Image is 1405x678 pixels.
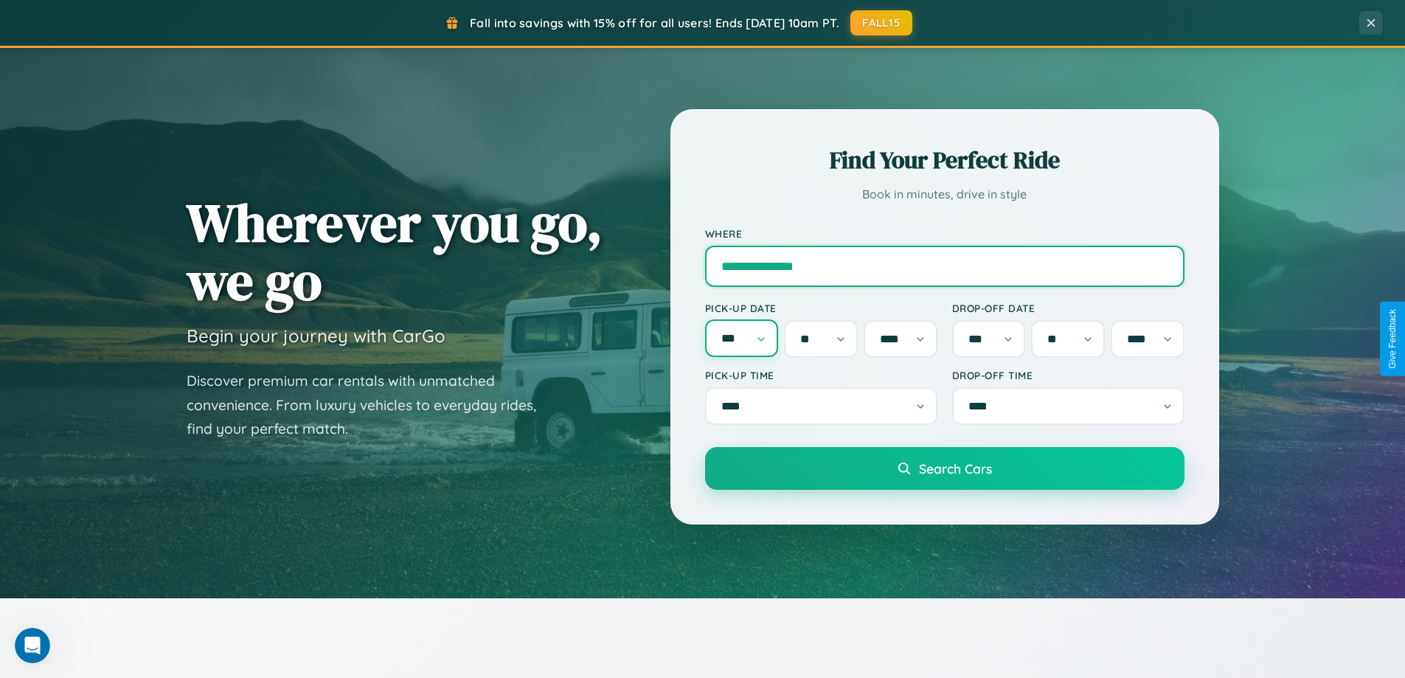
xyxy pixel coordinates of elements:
[705,144,1184,176] h2: Find Your Perfect Ride
[187,369,555,441] p: Discover premium car rentals with unmatched convenience. From luxury vehicles to everyday rides, ...
[187,193,603,310] h1: Wherever you go, we go
[470,15,839,30] span: Fall into savings with 15% off for all users! Ends [DATE] 10am PT.
[952,369,1184,381] label: Drop-off Time
[705,369,937,381] label: Pick-up Time
[919,460,992,477] span: Search Cars
[705,227,1184,240] label: Where
[705,447,1184,490] button: Search Cars
[850,10,912,35] button: FALL15
[1387,309,1398,369] div: Give Feedback
[15,628,50,663] iframe: Intercom live chat
[705,302,937,314] label: Pick-up Date
[705,184,1184,205] p: Book in minutes, drive in style
[952,302,1184,314] label: Drop-off Date
[187,325,445,347] h3: Begin your journey with CarGo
